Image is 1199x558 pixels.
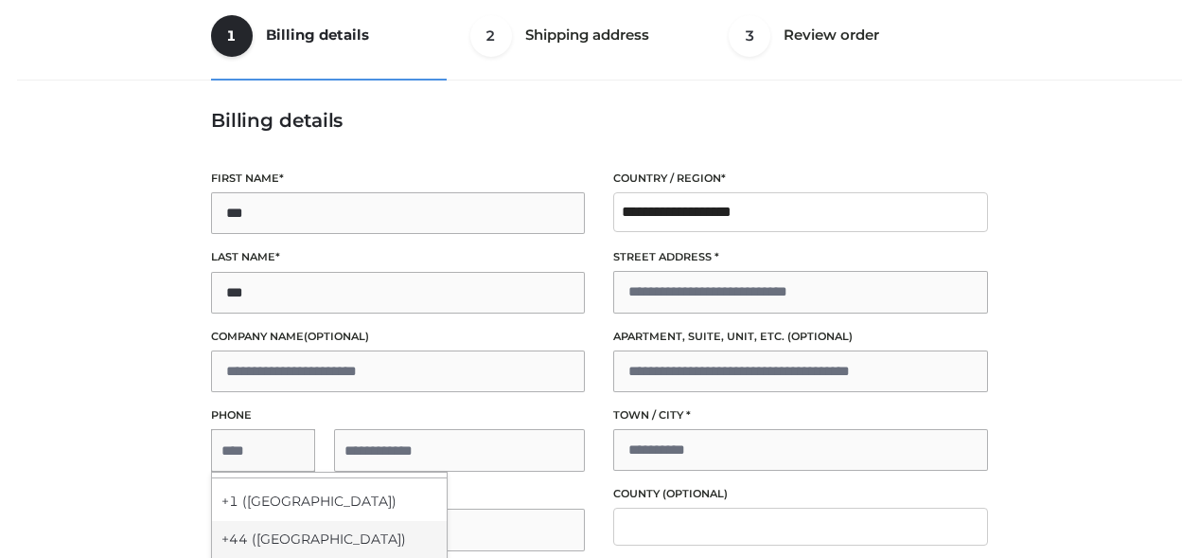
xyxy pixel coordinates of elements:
label: Last name [211,248,586,266]
label: Street address [613,248,988,266]
label: Town / City [613,406,988,424]
div: +1 ([GEOGRAPHIC_DATA]) [212,483,447,521]
label: Company name [211,328,586,346]
h3: Billing details [211,109,988,132]
span: (optional) [304,330,369,343]
label: Country / Region [613,170,988,188]
label: Apartment, suite, unit, etc. [613,328,988,346]
label: County [613,485,988,503]
span: (optional) [662,487,728,500]
label: Phone [211,406,586,424]
span: (optional) [787,330,853,343]
label: First name [211,170,586,188]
